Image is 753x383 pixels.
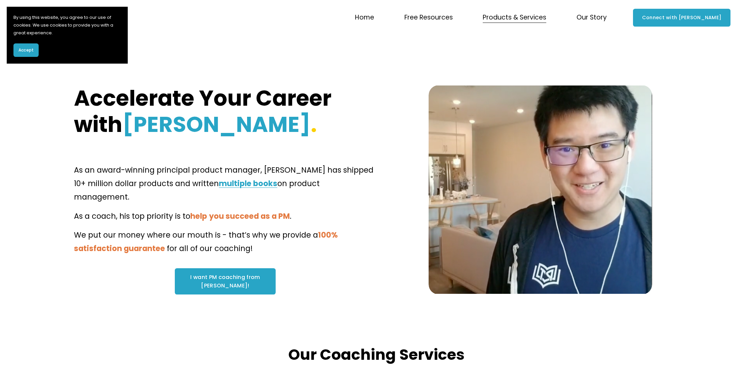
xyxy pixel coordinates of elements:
a: multiple books [219,178,277,189]
strong: . [311,109,317,139]
a: folder dropdown [404,11,453,24]
span: We put our money where our mouth is - that’s why we provide a [74,230,318,240]
strong: Accelerate Your Career with [74,83,336,140]
span: . [290,211,291,221]
span: Free Resources [404,12,453,24]
a: I want PM coaching from [PERSON_NAME]! [175,268,276,294]
section: Cookie banner [7,7,128,64]
p: on product management. [74,163,377,204]
strong: you succeed as a PM [209,211,290,221]
p: As a coach, his top priority is to [74,209,377,223]
strong: Our Coaching Services [288,344,465,365]
a: Home [355,11,374,24]
p: By using this website, you agree to our use of cookies. We use cookies to provide you with a grea... [13,13,121,37]
strong: help [190,211,207,221]
span: Products & Services [483,12,546,24]
span: for all of our coaching! [167,243,253,254]
span: Accept [18,47,34,53]
a: folder dropdown [483,11,546,24]
button: Accept [13,43,39,57]
span: As an award-winning principal product manager, [PERSON_NAME] has shipped 10+ million dollar produ... [74,165,375,189]
a: folder dropdown [577,11,607,24]
span: Our Story [577,12,607,24]
strong: [PERSON_NAME] [122,109,311,139]
a: Connect with [PERSON_NAME] [633,9,730,27]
